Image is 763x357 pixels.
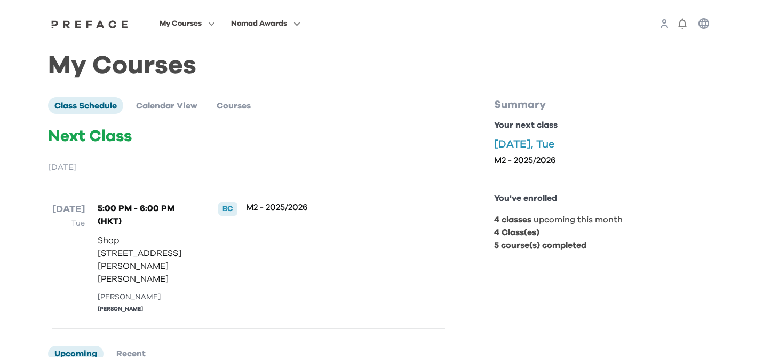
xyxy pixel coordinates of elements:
[494,241,586,250] b: 5 course(s) completed
[98,234,196,285] p: Shop [STREET_ADDRESS][PERSON_NAME][PERSON_NAME]
[49,19,131,28] a: Preface Logo
[494,119,715,131] p: Your next class
[228,17,304,30] button: Nomad Awards
[54,102,117,110] span: Class Schedule
[156,17,218,30] button: My Courses
[98,202,196,228] p: 5:00 PM - 6:00 PM (HKT)
[494,228,539,237] b: 4 Class(es)
[494,155,715,166] p: M2 - 2025/2026
[48,127,449,146] p: Next Class
[98,292,196,303] div: [PERSON_NAME]
[246,202,410,213] p: M2 - 2025/2026
[52,202,85,217] p: [DATE]
[160,17,202,30] span: My Courses
[49,20,131,28] img: Preface Logo
[494,213,715,226] p: upcoming this month
[494,192,715,205] p: You've enrolled
[231,17,287,30] span: Nomad Awards
[494,215,531,224] b: 4 classes
[217,102,251,110] span: Courses
[136,102,197,110] span: Calendar View
[52,217,85,230] p: Tue
[98,305,196,313] div: [PERSON_NAME]
[218,202,237,216] div: BC
[494,138,715,151] p: [DATE], Tue
[48,60,715,72] h1: My Courses
[48,161,449,174] p: [DATE]
[494,97,715,112] p: Summary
